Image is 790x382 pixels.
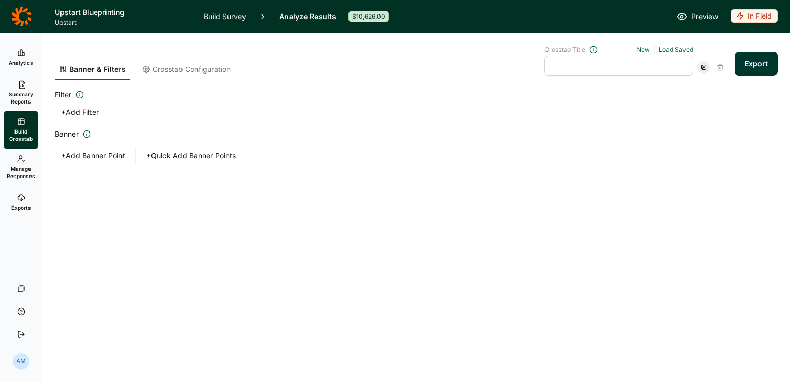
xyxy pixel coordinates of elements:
[4,149,38,186] a: Manage Responses
[348,11,389,22] div: $10,626.00
[55,149,131,163] button: +Add Banner Point
[8,91,34,105] span: Summary Reports
[55,105,105,120] button: +Add Filter
[544,46,585,54] span: Crosstab Title
[9,59,33,66] span: Analytics
[697,61,710,74] div: Save Crosstab
[4,186,38,219] a: Exports
[731,9,778,23] div: In Field
[11,204,31,211] span: Exports
[8,128,34,142] span: Build Crosstab
[55,128,79,140] span: Banner
[691,10,718,23] span: Preview
[659,46,693,53] a: Load Saved
[140,149,242,163] button: +Quick Add Banner Points
[677,10,718,23] a: Preview
[55,89,71,101] span: Filter
[4,74,38,111] a: Summary Reports
[731,9,778,24] button: In Field
[714,61,726,74] div: Delete
[4,41,38,74] a: Analytics
[69,64,126,75] span: Banner & Filters
[636,46,650,53] a: New
[7,165,35,180] span: Manage Responses
[55,19,191,27] span: Upstart
[4,111,38,149] a: Build Crosstab
[13,353,29,370] div: AM
[153,64,231,75] span: Crosstab Configuration
[735,52,778,76] button: Export
[55,6,191,19] h1: Upstart Blueprinting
